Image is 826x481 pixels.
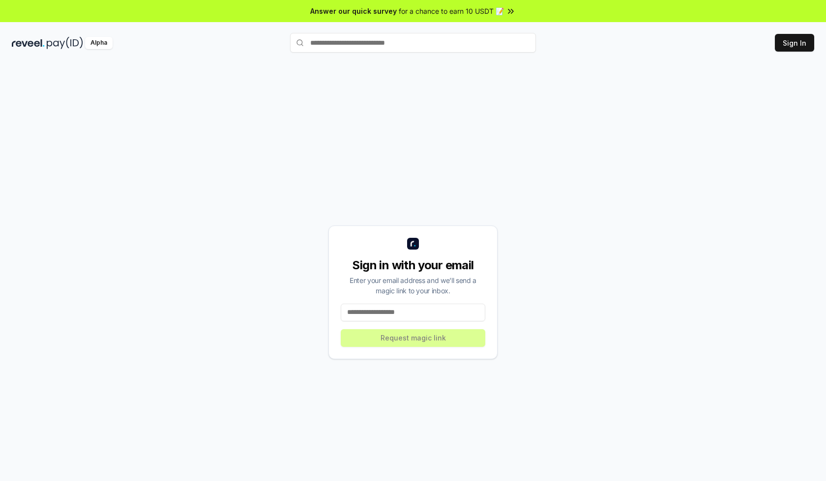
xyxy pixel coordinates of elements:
[341,257,485,273] div: Sign in with your email
[775,34,814,52] button: Sign In
[341,275,485,296] div: Enter your email address and we’ll send a magic link to your inbox.
[47,37,83,49] img: pay_id
[310,6,397,16] span: Answer our quick survey
[407,238,419,250] img: logo_small
[12,37,45,49] img: reveel_dark
[399,6,504,16] span: for a chance to earn 10 USDT 📝
[85,37,113,49] div: Alpha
